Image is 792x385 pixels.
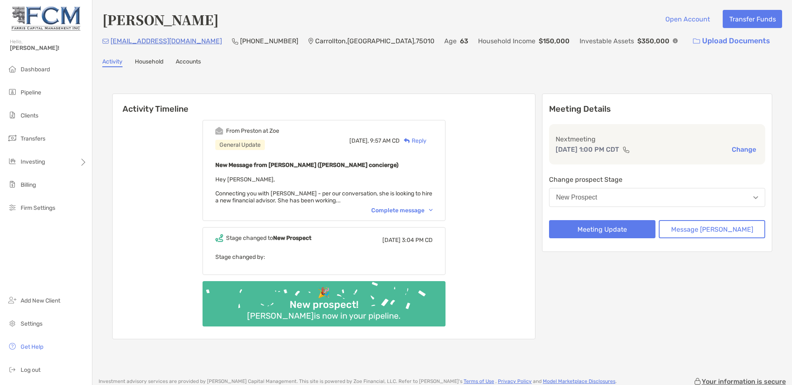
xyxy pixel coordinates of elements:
span: Dashboard [21,66,50,73]
span: Add New Client [21,297,60,304]
img: logout icon [7,364,17,374]
p: Carrollton , [GEOGRAPHIC_DATA] , 75010 [315,36,434,46]
span: 9:57 AM CD [370,137,400,144]
p: [PHONE_NUMBER] [240,36,298,46]
img: Event icon [215,234,223,242]
img: communication type [622,146,630,153]
span: Investing [21,158,45,165]
p: Investment advisory services are provided by [PERSON_NAME] Capital Management . This site is powe... [99,378,617,385]
p: Investable Assets [580,36,634,46]
p: Stage changed by: [215,252,433,262]
button: Message [PERSON_NAME] [659,220,765,238]
p: Next meeting [556,134,759,144]
img: pipeline icon [7,87,17,97]
img: clients icon [7,110,17,120]
div: 🎉 [314,287,333,299]
img: dashboard icon [7,64,17,74]
span: Firm Settings [21,204,55,211]
img: billing icon [7,179,17,189]
img: Event icon [215,127,223,135]
button: Open Account [659,10,716,28]
h6: Activity Timeline [113,94,535,114]
b: New Prospect [273,235,311,242]
span: Billing [21,181,36,188]
img: Chevron icon [429,209,433,211]
a: Household [135,58,163,67]
img: transfers icon [7,133,17,143]
button: Meeting Update [549,220,655,238]
img: Confetti [203,281,445,319]
div: Stage changed to [226,235,311,242]
p: Age [444,36,457,46]
span: Clients [21,112,38,119]
span: [DATE] [382,237,401,244]
span: [PERSON_NAME]! [10,45,87,52]
a: Privacy Policy [498,378,532,384]
img: button icon [693,38,700,44]
button: Change [729,145,759,154]
span: Hey [PERSON_NAME], Connecting you with [PERSON_NAME] - per our conversation, she is looking to hi... [215,176,432,204]
img: investing icon [7,156,17,166]
img: Info Icon [673,38,678,43]
div: Reply [400,136,427,145]
img: add_new_client icon [7,295,17,305]
a: Upload Documents [688,32,775,50]
span: Pipeline [21,89,41,96]
a: Terms of Use [464,378,494,384]
img: Reply icon [404,138,410,143]
p: Change prospect Stage [549,174,765,185]
a: Activity [102,58,123,67]
a: Accounts [176,58,201,67]
img: Email Icon [102,39,109,44]
button: Transfer Funds [723,10,782,28]
div: General Update [215,140,265,150]
div: New prospect! [286,299,362,311]
span: [DATE], [349,137,369,144]
b: New Message from [PERSON_NAME] ([PERSON_NAME] concierge) [215,162,398,169]
span: Log out [21,366,40,373]
button: New Prospect [549,188,765,207]
p: [DATE] 1:00 PM CDT [556,144,619,155]
img: Location Icon [308,38,313,45]
img: Open dropdown arrow [753,196,758,199]
p: Meeting Details [549,104,765,114]
span: Transfers [21,135,45,142]
img: Zoe Logo [10,3,82,33]
p: Household Income [478,36,535,46]
span: Get Help [21,343,43,350]
img: firm-settings icon [7,202,17,212]
span: Settings [21,320,42,327]
h4: [PERSON_NAME] [102,10,219,29]
img: settings icon [7,318,17,328]
p: $350,000 [637,36,669,46]
p: $150,000 [539,36,570,46]
div: New Prospect [556,194,597,201]
div: [PERSON_NAME] is now in your pipeline. [244,311,404,321]
div: From Preston at Zoe [226,127,279,134]
p: 63 [460,36,468,46]
span: 3:04 PM CD [402,237,433,244]
img: get-help icon [7,341,17,351]
img: Phone Icon [232,38,238,45]
div: Complete message [371,207,433,214]
p: [EMAIL_ADDRESS][DOMAIN_NAME] [111,36,222,46]
a: Model Marketplace Disclosures [543,378,615,384]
